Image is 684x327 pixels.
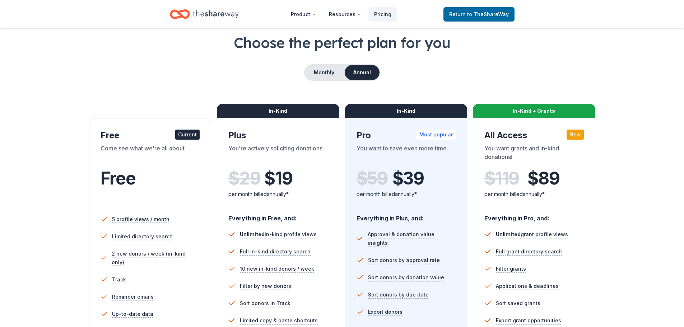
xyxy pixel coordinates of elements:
[496,247,562,256] span: Full grant directory search
[443,7,515,22] a: Returnto TheShareWay
[473,104,595,118] div: In-Kind + Grants
[417,130,456,140] div: Most popular
[345,104,467,118] div: In-Kind
[264,168,292,188] span: $ 19
[496,299,540,308] span: Sort saved grants
[228,144,328,164] div: You're actively soliciting donations.
[175,130,200,140] div: Current
[112,249,200,267] span: 2 new donors / week (in-kind only)
[240,299,290,308] span: Sort donors in Track
[240,265,314,273] span: 10 new in-kind donors / week
[368,273,444,282] span: Sort donors by donation value
[567,130,584,140] div: New
[496,231,521,237] span: Unlimited
[496,282,559,290] span: Applications & deadlines
[357,190,456,198] div: per month billed annually*
[112,310,153,318] span: Up-to-date data
[496,316,561,325] span: Export grant opportunities
[228,130,328,141] div: Plus
[112,275,126,284] span: Track
[101,144,200,164] div: Come see what we're all about.
[484,208,584,223] div: Everything in Pro, and:
[228,208,328,223] div: Everything in Free, and:
[484,190,584,198] div: per month billed annually*
[368,7,397,22] a: Pricing
[357,144,456,164] div: You want to save even more time.
[240,231,317,237] span: in-kind profile views
[112,293,154,301] span: Reminder emails
[357,130,456,141] div: Pro
[101,130,200,141] div: Free
[449,10,509,19] span: Return
[240,282,291,290] span: Filter by new donors
[217,104,339,118] div: In-Kind
[112,232,173,241] span: Limited directory search
[484,144,584,164] div: You want grants and in-kind donations!
[29,33,655,53] h1: Choose the perfect plan for you
[240,316,318,325] span: Limited copy & paste shortcuts
[112,215,169,224] span: 5 profile views / month
[240,247,311,256] span: Full in-kind directory search
[305,65,343,80] button: Monthly
[467,11,509,17] span: to TheShareWay
[170,6,239,23] a: Home
[323,7,367,22] button: Resources
[285,6,397,23] nav: Main
[240,231,265,237] span: Unlimited
[484,130,584,141] div: All Access
[357,208,456,223] div: Everything in Plus, and:
[345,65,380,80] button: Annual
[285,7,322,22] button: Product
[496,265,526,273] span: Filter grants
[496,231,568,237] span: grant profile views
[368,290,429,299] span: Sort donors by due date
[101,168,136,189] span: Free
[527,168,559,188] span: $ 89
[368,230,456,247] span: Approval & donation value insights
[368,256,440,265] span: Sort donors by approval rate
[228,190,328,198] div: per month billed annually*
[392,168,424,188] span: $ 39
[368,308,403,316] span: Export donors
